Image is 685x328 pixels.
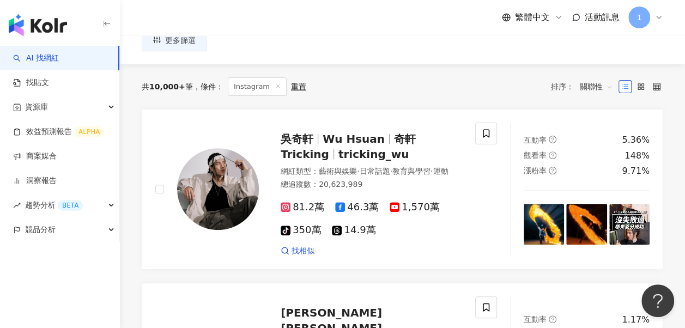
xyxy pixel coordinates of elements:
[524,166,547,175] span: 漲粉率
[335,202,379,213] span: 46.3萬
[515,11,550,23] span: 繁體中文
[524,136,547,144] span: 互動率
[338,148,409,161] span: tricking_wu
[549,315,556,323] span: question-circle
[357,167,359,175] span: ·
[281,179,462,190] div: 總追蹤數 ： 20,623,989
[622,314,650,326] div: 1.17%
[13,151,57,162] a: 商案媒合
[281,166,462,177] div: 網紅類型 ：
[13,77,49,88] a: 找貼文
[637,11,642,23] span: 1
[142,82,193,91] div: 共 筆
[332,224,375,236] span: 14.9萬
[549,151,556,159] span: question-circle
[549,167,556,174] span: question-circle
[193,82,223,91] span: 條件 ：
[25,193,83,217] span: 趨勢分析
[142,29,207,51] button: 更多篩選
[390,202,440,213] span: 1,570萬
[392,167,431,175] span: 教育與學習
[609,204,650,244] img: post-image
[323,132,385,145] span: Wu Hsuan
[433,167,448,175] span: 運動
[291,82,306,91] div: 重置
[281,132,416,161] span: 奇軒Tricking
[625,150,650,162] div: 148%
[580,78,613,95] span: 關聯性
[622,134,650,146] div: 5.36%
[390,167,392,175] span: ·
[549,136,556,143] span: question-circle
[228,77,287,96] span: Instagram
[281,224,321,236] span: 350萬
[551,78,619,95] div: 排序：
[281,246,314,257] a: 找相似
[641,284,674,317] iframe: Help Scout Beacon - Open
[13,126,104,137] a: 效益預測報告ALPHA
[292,246,314,257] span: 找相似
[319,167,357,175] span: 藝術與娛樂
[13,202,21,209] span: rise
[524,204,564,244] img: post-image
[13,175,57,186] a: 洞察報告
[142,109,663,270] a: KOL Avatar吳奇軒Wu Hsuan奇軒Trickingtricking_wu網紅類型：藝術與娛樂·日常話題·教育與學習·運動總追蹤數：20,623,98981.2萬46.3萬1,570萬...
[431,167,433,175] span: ·
[281,132,313,145] span: 吳奇軒
[566,204,607,244] img: post-image
[524,151,547,160] span: 觀看率
[25,217,56,242] span: 競品分析
[25,95,48,119] span: 資源庫
[359,167,390,175] span: 日常話題
[165,36,196,45] span: 更多篩選
[9,14,67,36] img: logo
[13,53,59,64] a: searchAI 找網紅
[622,165,650,177] div: 9.71%
[149,82,185,91] span: 10,000+
[177,148,259,230] img: KOL Avatar
[281,202,324,213] span: 81.2萬
[58,200,83,211] div: BETA
[524,315,547,324] span: 互動率
[585,12,620,22] span: 活動訊息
